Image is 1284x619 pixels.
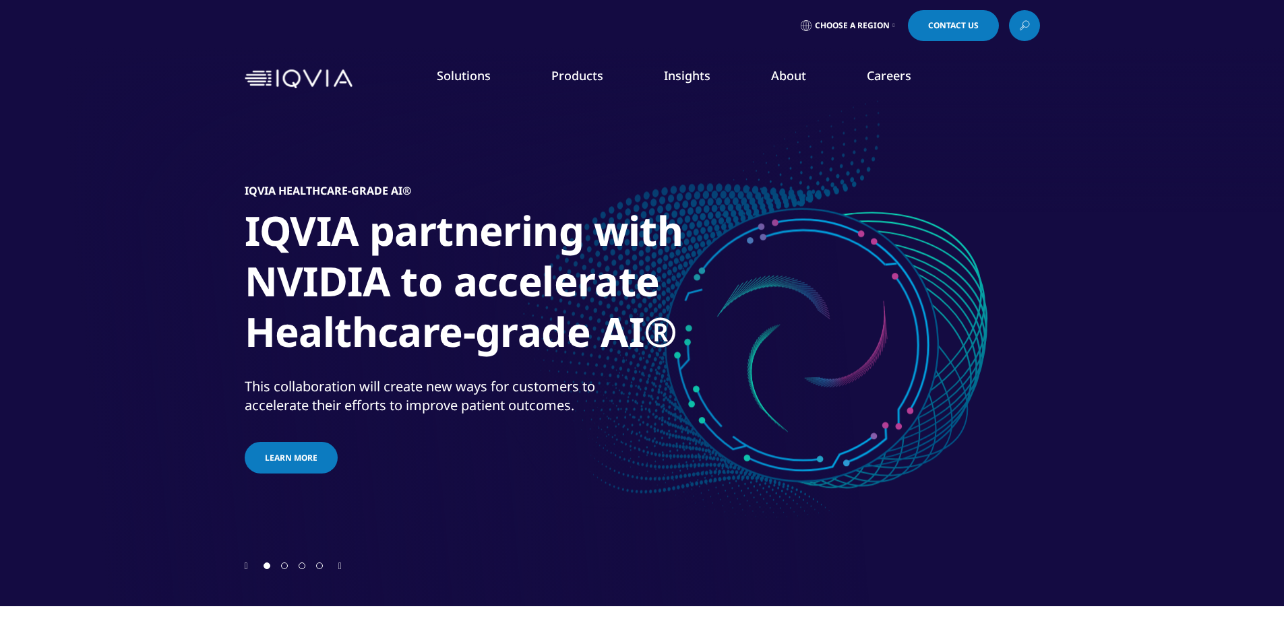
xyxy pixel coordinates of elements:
[265,452,317,463] span: Learn more
[316,562,323,569] span: Go to slide 4
[245,377,639,415] div: This collaboration will create new ways for customers to accelerate their efforts to improve pati...
[299,562,305,569] span: Go to slide 3
[245,442,338,474] a: Learn more
[908,10,999,41] a: Contact Us
[551,67,603,84] a: Products
[245,69,353,89] img: IQVIA Healthcare Information Technology and Pharma Clinical Research Company
[245,101,1040,559] div: 1 / 4
[867,67,911,84] a: Careers
[771,67,806,84] a: About
[264,562,270,569] span: Go to slide 1
[281,562,288,569] span: Go to slide 2
[437,67,491,84] a: Solutions
[815,20,890,31] span: Choose a Region
[245,184,411,197] h5: IQVIA Healthcare-grade AI®
[664,67,710,84] a: Insights
[358,47,1040,110] nav: Primary
[245,559,248,572] div: Previous slide
[928,22,979,30] span: Contact Us
[245,205,750,365] h1: IQVIA partnering with NVIDIA to accelerate Healthcare-grade AI®
[338,559,342,572] div: Next slide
